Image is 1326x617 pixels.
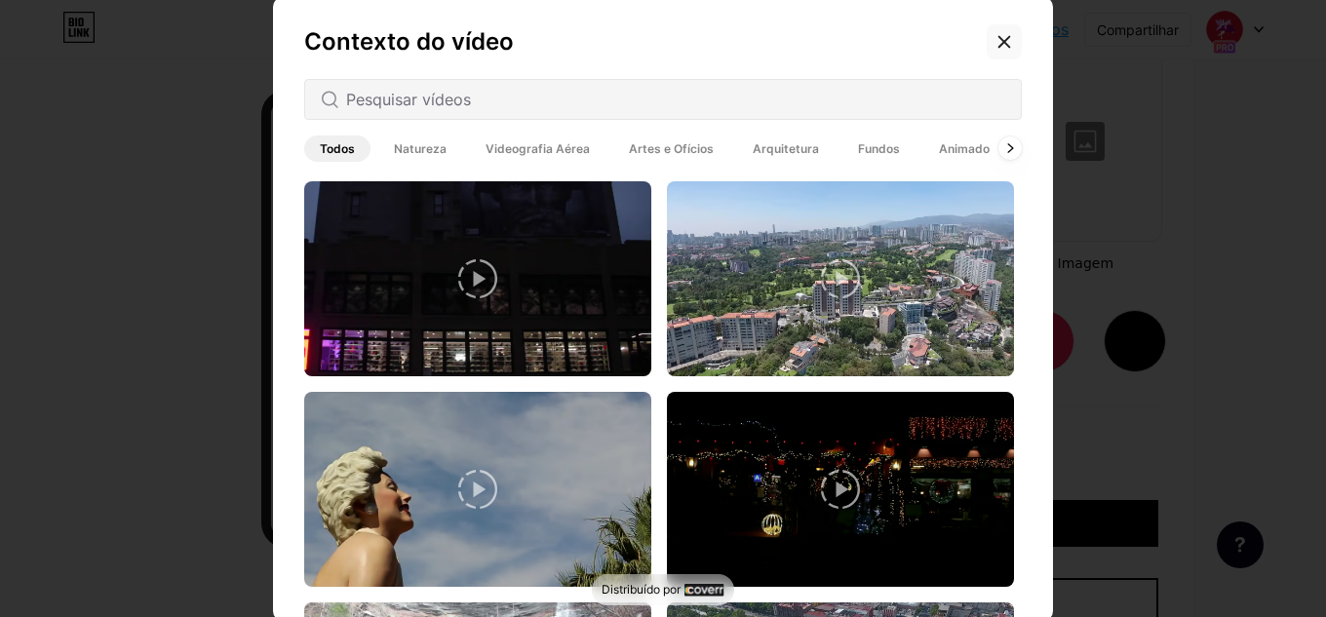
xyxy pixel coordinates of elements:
font: Todos [320,141,355,156]
font: Distribuído por [602,582,681,597]
input: Pesquisar vídeos [346,88,1005,111]
font: Arquitetura [753,141,819,156]
font: Animado [939,141,990,156]
font: Artes e Ofícios [629,141,714,156]
font: Natureza [394,141,447,156]
font: Videografia Aérea [486,141,590,156]
font: Fundos [858,141,900,156]
font: Contexto do vídeo [304,27,514,56]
